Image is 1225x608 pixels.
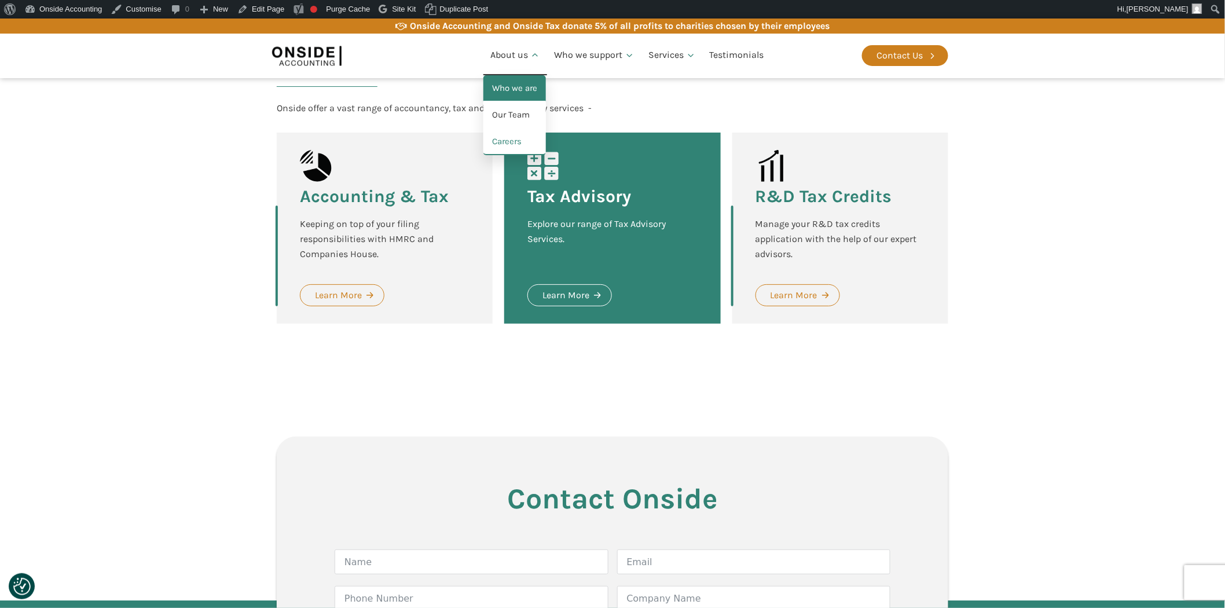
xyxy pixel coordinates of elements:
[755,188,892,205] h3: R&D Tax Credits
[13,578,31,595] button: Consent Preferences
[876,48,923,63] div: Contact Us
[300,217,470,261] div: Keeping on top of your filing responsibilities with HMRC and Companies House.
[542,288,589,303] div: Learn More
[483,36,547,75] a: About us
[617,550,891,574] input: Email
[335,550,608,574] input: Name
[483,102,546,129] a: Our Team
[483,75,546,102] a: Who we are
[755,217,925,261] div: Manage your R&D tax credits application with the help of our expert advisors.
[410,19,830,34] div: Onside Accounting and Onside Tax donate 5% of all profits to charities chosen by their employees
[300,188,449,205] h3: Accounting & Tax
[527,284,612,306] a: Learn More
[13,578,31,595] img: Revisit consent button
[310,6,317,13] div: Focus keyphrase not set
[272,42,342,69] img: Onside Accounting
[641,36,703,75] a: Services
[335,483,890,515] h3: Contact Onside
[315,288,362,303] div: Learn More
[862,45,948,66] a: Contact Us
[771,288,817,303] div: Learn More
[527,217,697,261] div: Explore our range of Tax Advisory Services.
[703,36,771,75] a: Testimonials
[392,5,416,13] span: Site Kit
[755,284,840,306] a: Learn More
[1127,5,1189,13] span: [PERSON_NAME]
[300,284,384,306] a: Learn More
[547,36,641,75] a: Who we support
[277,101,592,116] div: Onside offer a vast range of accountancy, tax and other advisory services -
[483,129,546,155] a: Careers
[527,188,631,205] h3: Tax Advisory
